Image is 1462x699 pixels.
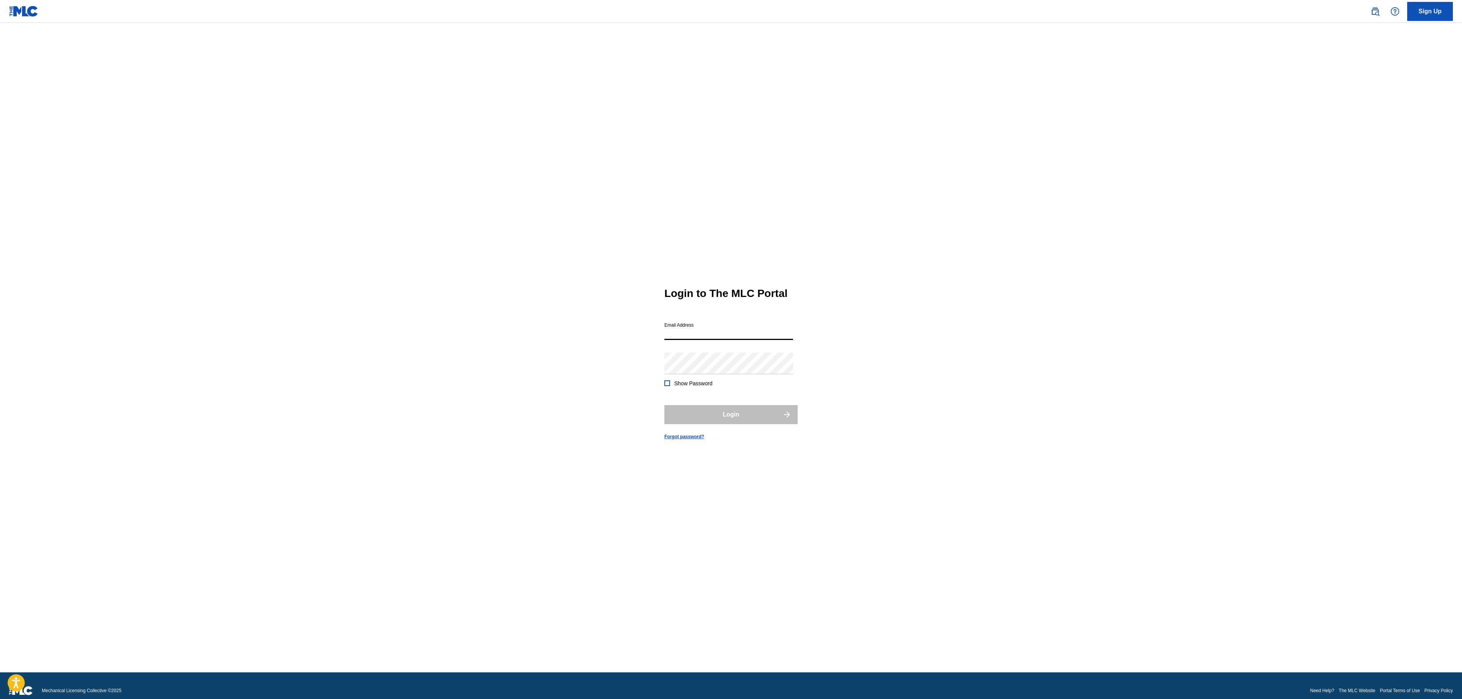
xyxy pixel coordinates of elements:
a: Need Help? [1310,687,1334,694]
span: Show Password [674,380,712,386]
img: logo [9,686,33,695]
a: Forgot password? [664,433,704,440]
span: Mechanical Licensing Collective © 2025 [42,687,121,694]
img: MLC Logo [9,6,38,17]
a: Public Search [1368,4,1383,19]
a: Privacy Policy [1424,687,1453,694]
a: The MLC Website [1339,687,1375,694]
img: help [1390,7,1400,16]
h3: Login to The MLC Portal [664,287,788,300]
div: Help [1387,4,1403,19]
img: search [1371,7,1380,16]
a: Sign Up [1407,2,1453,21]
a: Portal Terms of Use [1380,687,1420,694]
